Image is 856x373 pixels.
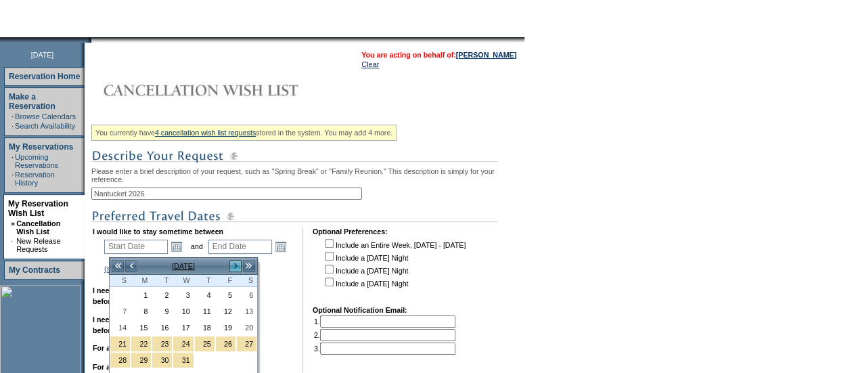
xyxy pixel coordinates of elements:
[131,320,152,336] td: Monday, December 15, 2025
[216,320,235,335] a: 19
[169,239,184,254] a: Open the calendar popup.
[12,122,14,130] td: ·
[237,304,256,319] a: 13
[131,336,151,351] a: 22
[229,259,242,273] a: >
[110,336,131,352] td: Christmas Holiday
[195,304,215,319] a: 11
[236,275,257,287] th: Saturday
[152,303,173,320] td: Tuesday, December 09, 2025
[195,336,215,351] a: 25
[125,259,138,273] a: <
[131,288,151,303] a: 1
[93,286,162,294] b: I need a minimum of
[313,306,407,314] b: Optional Notification Email:
[189,237,205,256] td: and
[31,51,54,59] span: [DATE]
[87,37,91,43] img: promoShadowLeftCorner.gif
[110,303,131,320] td: Sunday, December 07, 2025
[9,92,55,111] a: Make a Reservation
[152,320,173,336] td: Tuesday, December 16, 2025
[91,37,93,43] img: blank.gif
[110,352,131,368] td: New Year's Holiday
[111,259,125,273] a: <<
[237,288,256,303] a: 6
[215,303,236,320] td: Friday, December 12, 2025
[173,353,193,368] a: 31
[215,336,236,352] td: Christmas Holiday
[236,287,257,303] td: Saturday, December 06, 2025
[155,129,256,137] a: 4 cancellation wish list requests
[131,303,152,320] td: Monday, December 08, 2025
[12,112,14,120] td: ·
[91,125,397,141] div: You currently have stored in the system. You may add 4 more.
[216,288,235,303] a: 5
[152,336,172,351] a: 23
[236,303,257,320] td: Saturday, December 13, 2025
[16,237,60,253] a: New Release Requests
[314,315,455,328] td: 1.
[110,336,130,351] a: 21
[195,320,215,335] a: 18
[152,287,173,303] td: Tuesday, December 02, 2025
[173,288,193,303] a: 3
[456,51,516,59] a: [PERSON_NAME]
[152,304,172,319] a: 9
[173,336,193,351] a: 24
[131,352,152,368] td: New Year's Holiday
[104,240,168,254] input: Date format: M/D/Y. Shortcut keys: [T] for Today. [UP] or [.] for Next Day. [DOWN] or [,] for Pre...
[314,329,455,341] td: 2.
[110,353,130,368] a: 28
[194,287,215,303] td: Thursday, December 04, 2025
[93,227,223,236] b: I would like to stay sometime between
[208,240,272,254] input: Date format: M/D/Y. Shortcut keys: [T] for Today. [UP] or [.] for Next Day. [DOWN] or [,] for Pre...
[152,352,173,368] td: New Year's Holiday
[152,336,173,352] td: Christmas Holiday
[93,315,164,324] b: I need a maximum of
[237,320,256,335] a: 20
[131,275,152,287] th: Monday
[361,60,379,68] a: Clear
[15,122,75,130] a: Search Availability
[15,171,55,187] a: Reservation History
[173,303,194,320] td: Wednesday, December 10, 2025
[195,288,215,303] a: 4
[131,304,151,319] a: 8
[131,353,151,368] a: 29
[194,275,215,287] th: Thursday
[236,320,257,336] td: Saturday, December 20, 2025
[194,320,215,336] td: Thursday, December 18, 2025
[314,343,455,355] td: 3.
[173,336,194,352] td: Christmas Holiday
[131,320,151,335] a: 15
[173,320,194,336] td: Wednesday, December 17, 2025
[237,336,256,351] a: 27
[152,275,173,287] th: Tuesday
[93,344,153,352] b: For a minimum of
[9,265,60,275] a: My Contracts
[12,153,14,169] td: ·
[12,171,14,187] td: ·
[215,320,236,336] td: Friday, December 19, 2025
[313,227,388,236] b: Optional Preferences:
[173,287,194,303] td: Wednesday, December 03, 2025
[131,287,152,303] td: Monday, December 01, 2025
[9,142,73,152] a: My Reservations
[11,219,15,227] b: »
[173,320,193,335] a: 17
[15,153,58,169] a: Upcoming Reservations
[273,239,288,254] a: Open the calendar popup.
[242,259,256,273] a: >>
[110,275,131,287] th: Sunday
[194,303,215,320] td: Thursday, December 11, 2025
[138,259,229,273] td: [DATE]
[173,275,194,287] th: Wednesday
[131,336,152,352] td: Christmas Holiday
[93,363,155,371] b: For a maximum of
[110,304,130,319] a: 7
[173,304,193,319] a: 10
[215,275,236,287] th: Friday
[216,304,235,319] a: 12
[194,336,215,352] td: Christmas Holiday
[236,336,257,352] td: Christmas Holiday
